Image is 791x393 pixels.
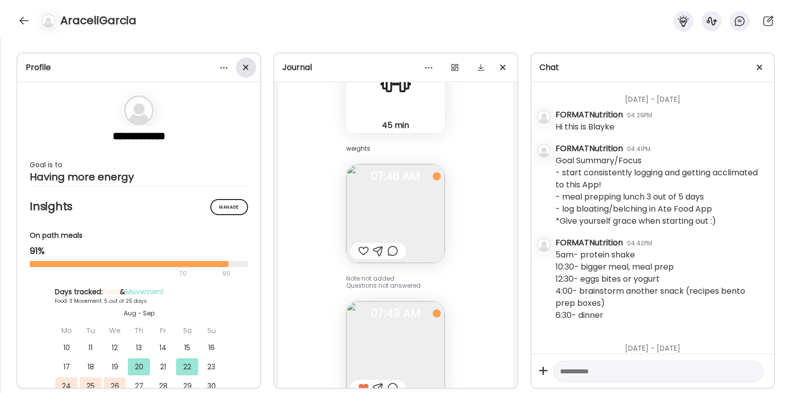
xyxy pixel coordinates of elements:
[176,339,198,356] div: 15
[128,339,150,356] div: 13
[26,61,252,74] div: Profile
[556,82,766,109] div: [DATE] - [DATE]
[556,109,623,121] div: FORMATNutrition
[152,358,174,375] div: 21
[176,322,198,339] div: Sa
[128,358,150,375] div: 20
[537,110,551,124] img: bg-avatar-default.svg
[200,358,222,375] div: 23
[55,339,77,356] div: 10
[30,230,248,241] div: On path meals
[346,145,445,152] div: weights
[103,287,120,297] span: Food
[104,358,126,375] div: 19
[221,268,231,280] div: 90
[152,339,174,356] div: 14
[80,322,102,339] div: Tu
[55,322,77,339] div: Mo
[627,145,651,154] div: 04:41PM
[55,309,223,318] div: Aug - Sep
[152,322,174,339] div: Fr
[210,199,248,215] div: Manage
[556,121,614,133] div: Hi this is Blayke
[346,164,445,263] img: images%2FI992yAkt0JaMCj4l9DDqiKaQVSu2%2FfZ5LprdnkcEHOG5TW9W1%2Fs5bxSov8UBohWpkjB19K_240
[346,281,421,290] span: Questions not answered
[125,287,164,297] span: Movement
[200,339,222,356] div: 16
[200,322,222,339] div: Su
[537,144,551,158] img: bg-avatar-default.svg
[60,13,136,29] h4: AraceliGarcia
[30,159,248,171] div: Goal is to
[282,61,509,74] div: Journal
[104,339,126,356] div: 12
[41,14,55,28] img: bg-avatar-default.svg
[556,143,623,155] div: FORMATNutrition
[30,171,248,183] div: Having more energy
[176,358,198,375] div: 22
[537,238,551,252] img: bg-avatar-default.svg
[30,199,248,214] h2: Insights
[30,245,248,257] div: 91%
[55,297,223,305] div: Food: 3 Movement: 5 out of 25 days
[627,111,652,120] div: 04:29PM
[124,95,154,125] img: bg-avatar-default.svg
[55,358,77,375] div: 17
[80,358,102,375] div: 18
[556,237,623,249] div: FORMATNutrition
[346,274,394,283] span: Note not added
[128,322,150,339] div: Th
[556,249,766,321] div: 5am- protein shake 10:30- bigger meal, meal prep 12:30- eggs bites or yogurt 4:00- brainstorm ano...
[30,268,219,280] div: 70
[627,239,652,248] div: 04:42PM
[346,309,445,318] span: 07:49 AM
[80,339,102,356] div: 11
[55,287,223,297] div: Days tracked: &
[556,331,766,358] div: [DATE] - [DATE]
[104,322,126,339] div: We
[556,155,766,227] div: Goal Summary/Focus - start consistently logging and getting acclimated to this App! - meal preppi...
[350,120,441,130] div: 45 min
[346,172,445,181] span: 07:48 AM
[539,61,766,74] div: Chat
